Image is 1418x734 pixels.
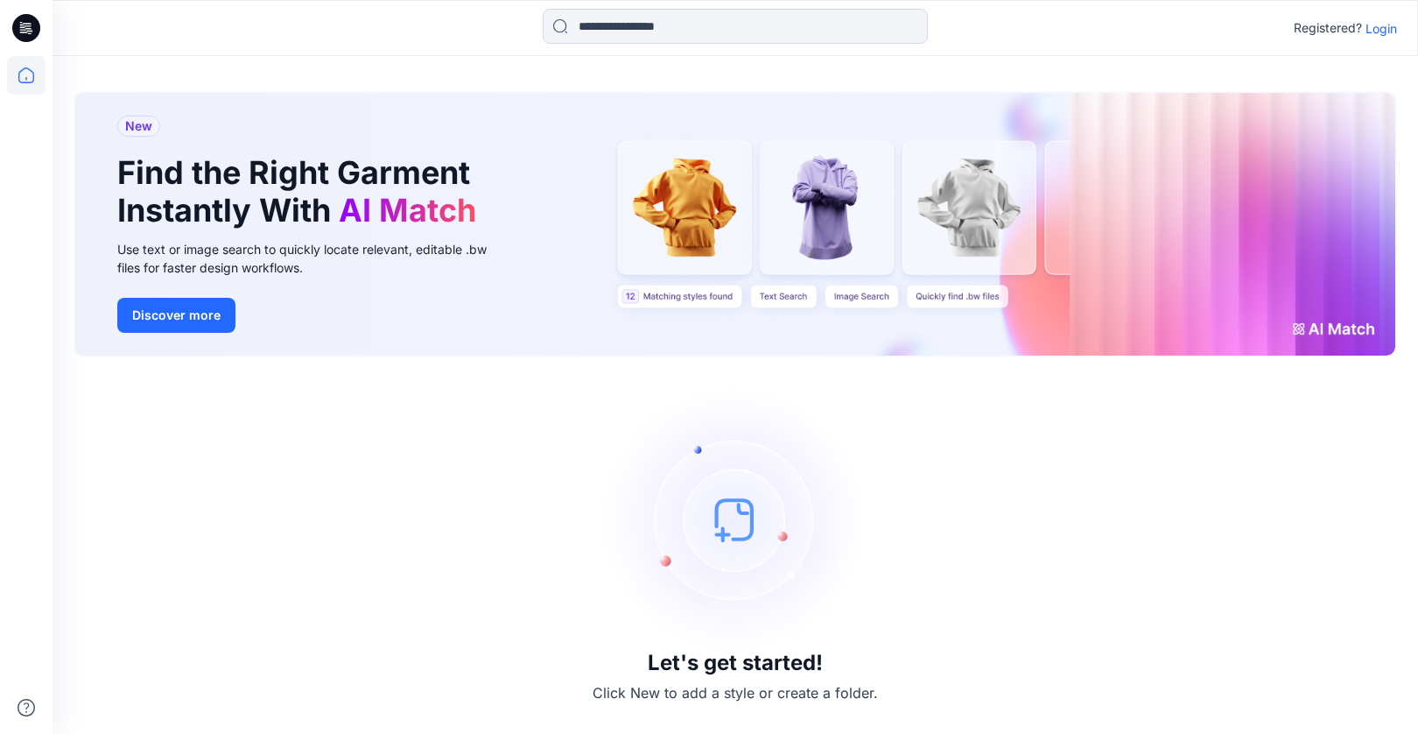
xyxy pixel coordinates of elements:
h1: Find the Right Garment Instantly With [117,154,485,229]
span: New [125,116,152,137]
div: Use text or image search to quickly locate relevant, editable .bw files for faster design workflows. [117,240,511,277]
p: Click New to add a style or create a folder. [593,682,878,703]
img: empty-state-image.svg [604,388,867,651]
p: Login [1365,19,1397,38]
span: AI Match [339,191,476,229]
h3: Let's get started! [648,651,823,675]
p: Registered? [1294,18,1362,39]
button: Discover more [117,298,235,333]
